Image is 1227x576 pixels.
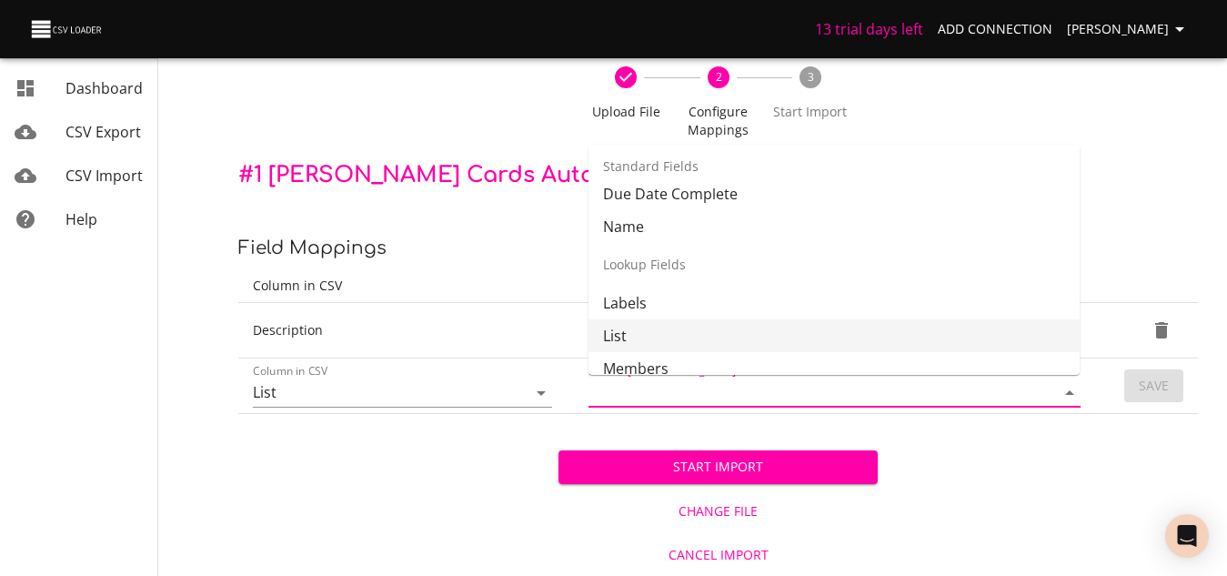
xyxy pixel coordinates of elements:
button: Start Import [558,450,879,484]
span: Cancel Import [566,544,871,567]
div: Standard Fields [588,145,1080,188]
span: CSV Import [65,166,143,186]
span: Help [65,209,97,229]
li: Members [588,352,1080,385]
span: Upload File [588,103,665,121]
span: Start Import [573,456,864,479]
button: Change File [558,495,879,529]
text: 2 [715,69,721,85]
span: # 1 [PERSON_NAME] Cards Auto Import [238,163,679,187]
th: Field in [GEOGRAPHIC_DATA] [574,269,1101,303]
h6: 13 trial days left [815,16,923,42]
span: Dashboard [65,78,143,98]
th: Column in CSV [238,269,574,303]
li: Due Date Complete [588,177,1080,210]
span: CSV Export [65,122,141,142]
span: Add Connection [938,18,1052,41]
td: Description [238,303,574,359]
label: Column in CSV [253,366,328,377]
div: Lookup Fields [588,243,1080,287]
span: Field Mappings [238,237,387,258]
button: Close [1057,380,1082,406]
a: Add Connection [930,13,1060,46]
span: [PERSON_NAME] [1067,18,1191,41]
button: [PERSON_NAME] [1060,13,1198,46]
li: Name [588,210,1080,243]
img: CSV Loader [29,16,106,42]
td: Description [574,303,1101,359]
span: Start Import [771,103,849,121]
li: Labels [588,287,1080,319]
span: Configure Mappings [679,103,757,139]
button: Cancel Import [558,539,879,572]
span: Change File [566,500,871,523]
text: 3 [807,69,813,85]
button: Delete [1140,308,1183,352]
li: List [588,319,1080,352]
button: Open [528,380,554,406]
div: Open Intercom Messenger [1165,514,1209,558]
